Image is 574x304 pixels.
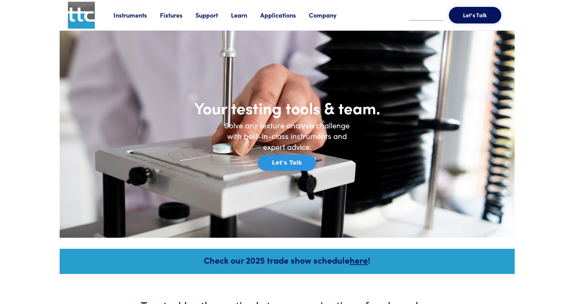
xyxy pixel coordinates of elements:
a: Learn [231,11,260,19]
a: here [350,254,368,266]
a: Company [309,11,350,19]
a: Applications [260,11,309,19]
a: Support [195,11,231,19]
a: Fixtures [160,11,195,19]
h1: Your testing tools & team. [149,98,425,118]
h5: Check our 2025 trade show schedule ! [69,254,505,266]
button: Let's Talk [449,7,501,23]
button: Let's Talk [258,155,316,171]
img: ttc_logo_1x1_v1.0.png [68,2,95,29]
a: Instruments [113,11,160,19]
h6: Solve any texture analysis challenge with best-in-class instruments and expert advice. [218,120,356,152]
